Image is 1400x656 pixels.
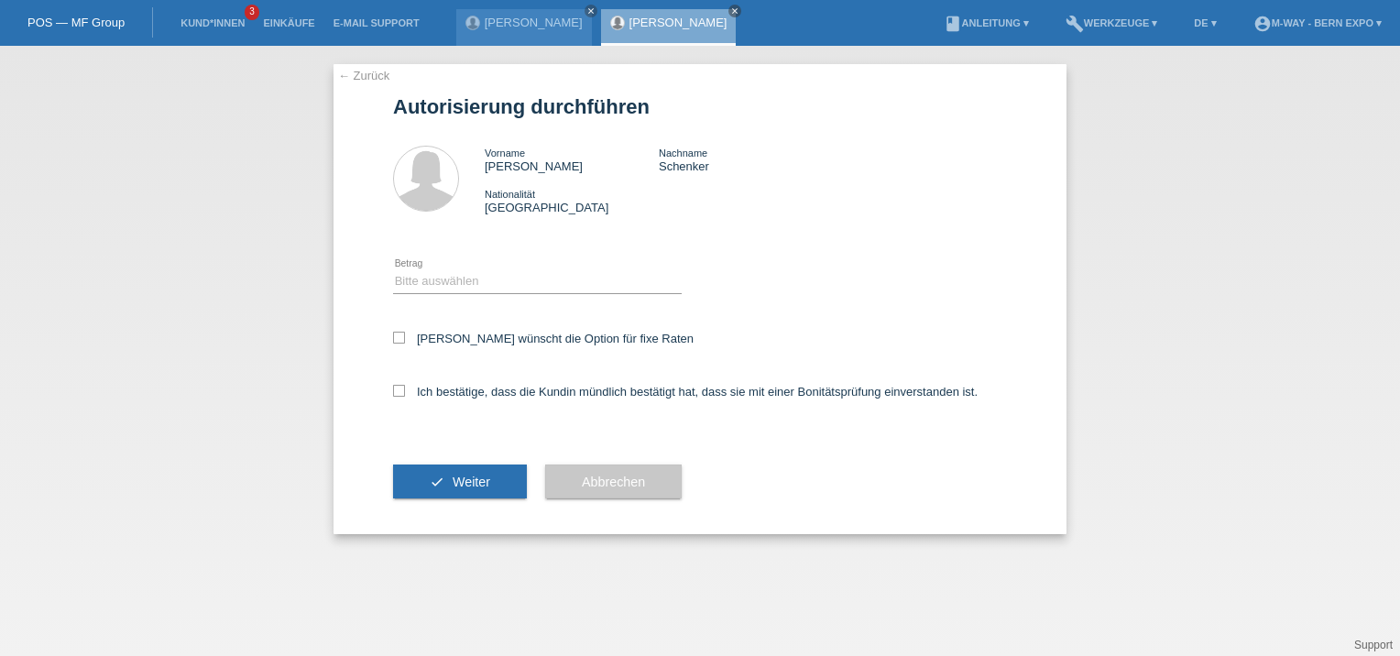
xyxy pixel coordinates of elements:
[728,5,741,17] a: close
[485,148,525,159] span: Vorname
[585,5,597,17] a: close
[338,69,389,82] a: ← Zurück
[1185,17,1225,28] a: DE ▾
[586,6,596,16] i: close
[393,385,978,399] label: Ich bestätige, dass die Kundin mündlich bestätigt hat, dass sie mit einer Bonitätsprüfung einvers...
[659,146,833,173] div: Schenker
[485,187,659,214] div: [GEOGRAPHIC_DATA]
[27,16,125,29] a: POS — MF Group
[453,475,490,489] span: Weiter
[485,16,583,29] a: [PERSON_NAME]
[171,17,254,28] a: Kund*innen
[1056,17,1167,28] a: buildWerkzeuge ▾
[1253,15,1272,33] i: account_circle
[430,475,444,489] i: check
[393,465,527,499] button: check Weiter
[1354,639,1393,651] a: Support
[485,146,659,173] div: [PERSON_NAME]
[324,17,429,28] a: E-Mail Support
[1244,17,1391,28] a: account_circlem-way - Bern Expo ▾
[629,16,727,29] a: [PERSON_NAME]
[254,17,323,28] a: Einkäufe
[944,15,962,33] i: book
[582,475,645,489] span: Abbrechen
[935,17,1038,28] a: bookAnleitung ▾
[393,95,1007,118] h1: Autorisierung durchführen
[393,332,694,345] label: [PERSON_NAME] wünscht die Option für fixe Raten
[1066,15,1084,33] i: build
[245,5,259,20] span: 3
[659,148,707,159] span: Nachname
[545,465,682,499] button: Abbrechen
[730,6,739,16] i: close
[485,189,535,200] span: Nationalität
